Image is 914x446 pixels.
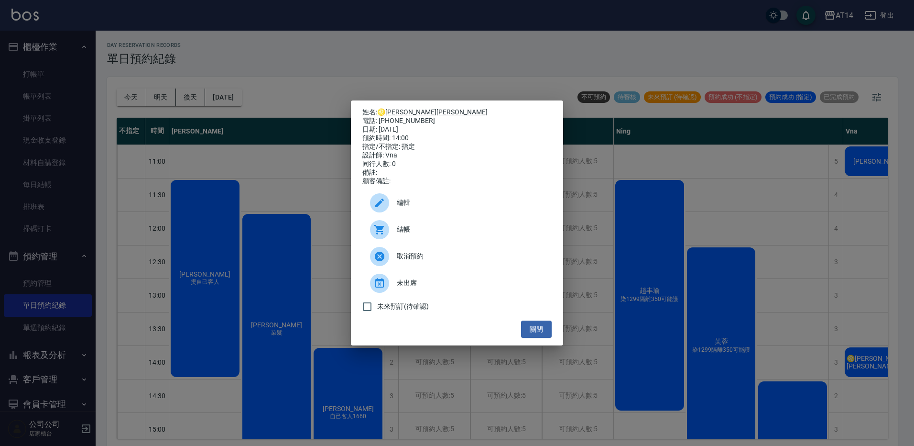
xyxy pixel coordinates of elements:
[362,108,552,117] p: 姓名:
[377,108,488,116] a: ♌[PERSON_NAME][PERSON_NAME]
[397,198,544,208] span: 編輯
[362,143,552,151] div: 指定/不指定: 指定
[377,301,429,312] span: 未來預訂(待確認)
[362,134,552,143] div: 預約時間: 14:00
[362,125,552,134] div: 日期: [DATE]
[521,321,552,338] button: 關閉
[362,160,552,168] div: 同行人數: 0
[362,117,552,125] div: 電話: [PHONE_NUMBER]
[362,216,552,243] a: 結帳
[362,270,552,297] div: 未出席
[362,151,552,160] div: 設計師: Vna
[397,224,544,234] span: 結帳
[397,251,544,261] span: 取消預約
[362,243,552,270] div: 取消預約
[362,168,552,177] div: 備註:
[397,278,544,288] span: 未出席
[362,190,552,216] div: 編輯
[362,177,552,186] div: 顧客備註:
